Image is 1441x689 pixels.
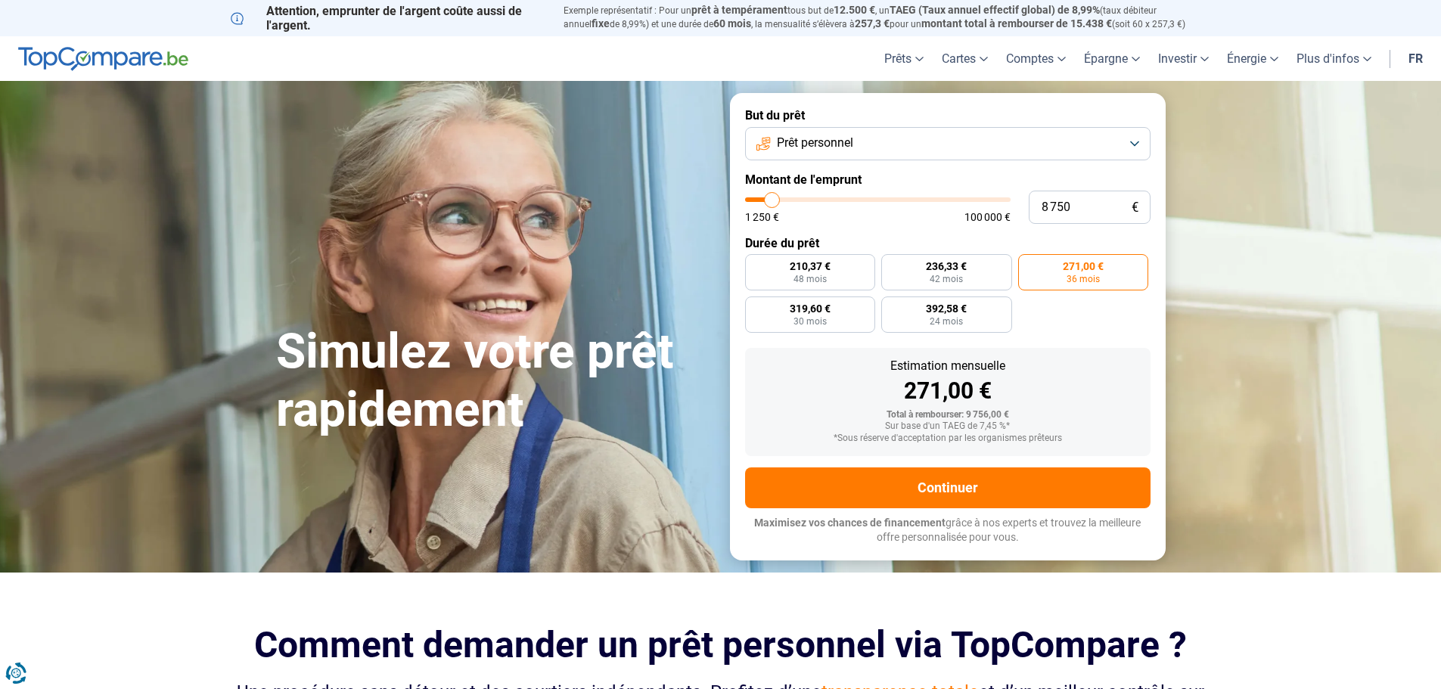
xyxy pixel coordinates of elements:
[855,17,890,29] span: 257,3 €
[745,172,1151,187] label: Montant de l'emprunt
[793,317,827,326] span: 30 mois
[926,261,967,272] span: 236,33 €
[18,47,188,71] img: TopCompare
[997,36,1075,81] a: Comptes
[231,4,545,33] p: Attention, emprunter de l'argent coûte aussi de l'argent.
[964,212,1011,222] span: 100 000 €
[592,17,610,29] span: fixe
[834,4,875,16] span: 12.500 €
[745,108,1151,123] label: But du prêt
[790,261,831,272] span: 210,37 €
[1287,36,1380,81] a: Plus d'infos
[933,36,997,81] a: Cartes
[1063,261,1104,272] span: 271,00 €
[1399,36,1432,81] a: fr
[930,275,963,284] span: 42 mois
[231,624,1211,666] h2: Comment demander un prêt personnel via TopCompare ?
[757,421,1138,432] div: Sur base d'un TAEG de 7,45 %*
[790,303,831,314] span: 319,60 €
[793,275,827,284] span: 48 mois
[564,4,1211,31] p: Exemple représentatif : Pour un tous but de , un (taux débiteur annuel de 8,99%) et une durée de ...
[926,303,967,314] span: 392,58 €
[1067,275,1100,284] span: 36 mois
[757,360,1138,372] div: Estimation mensuelle
[1132,201,1138,214] span: €
[745,516,1151,545] p: grâce à nos experts et trouvez la meilleure offre personnalisée pour vous.
[1149,36,1218,81] a: Investir
[745,467,1151,508] button: Continuer
[921,17,1112,29] span: montant total à rembourser de 15.438 €
[757,380,1138,402] div: 271,00 €
[777,135,853,151] span: Prêt personnel
[745,212,779,222] span: 1 250 €
[691,4,787,16] span: prêt à tempérament
[745,236,1151,250] label: Durée du prêt
[757,410,1138,421] div: Total à rembourser: 9 756,00 €
[930,317,963,326] span: 24 mois
[757,433,1138,444] div: *Sous réserve d'acceptation par les organismes prêteurs
[745,127,1151,160] button: Prêt personnel
[1075,36,1149,81] a: Épargne
[1218,36,1287,81] a: Énergie
[754,517,946,529] span: Maximisez vos chances de financement
[875,36,933,81] a: Prêts
[713,17,751,29] span: 60 mois
[276,323,712,439] h1: Simulez votre prêt rapidement
[890,4,1100,16] span: TAEG (Taux annuel effectif global) de 8,99%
